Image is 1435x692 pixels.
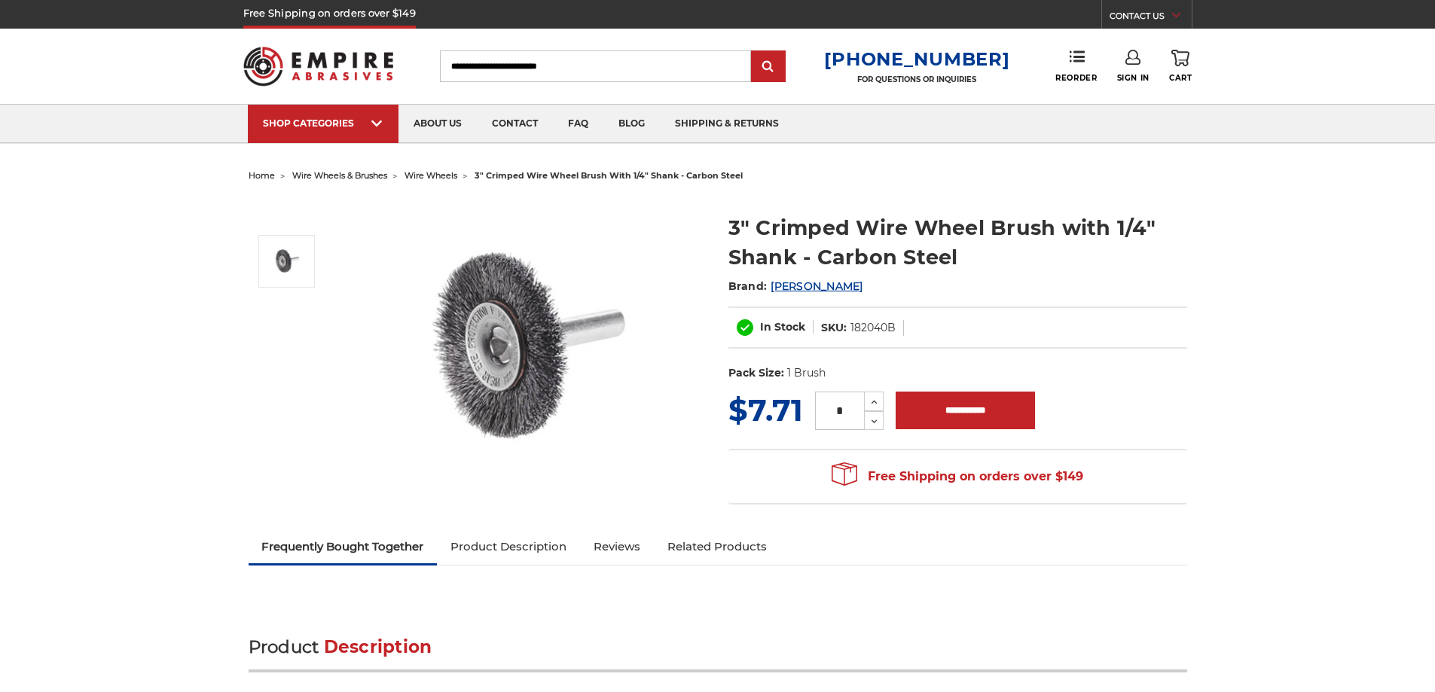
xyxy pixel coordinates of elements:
a: Reviews [580,530,654,563]
span: Brand: [728,279,768,293]
a: CONTACT US [1110,8,1192,29]
a: Related Products [654,530,780,563]
span: Cart [1169,73,1192,83]
a: Product Description [437,530,580,563]
img: Empire Abrasives [243,37,394,96]
a: home [249,170,275,181]
a: [PERSON_NAME] [771,279,863,293]
img: 3" Crimped Carbon Steel Wire Wheel Brush with 1/4" Shank [268,242,306,280]
a: contact [477,105,553,143]
a: [PHONE_NUMBER] [824,48,1009,70]
h1: 3" Crimped Wire Wheel Brush with 1/4" Shank - Carbon Steel [728,213,1187,272]
div: SHOP CATEGORIES [263,117,383,129]
a: blog [603,105,660,143]
dd: 182040B [850,320,896,336]
a: Frequently Bought Together [249,530,438,563]
span: Description [324,636,432,657]
span: $7.71 [728,392,803,428]
span: Reorder [1055,73,1097,83]
a: wire wheels [405,170,457,181]
dt: SKU: [821,320,847,336]
img: 3" Crimped Carbon Steel Wire Wheel Brush with 1/4" Shank [377,197,679,498]
dd: 1 Brush [787,365,826,381]
a: Reorder [1055,50,1097,82]
span: Free Shipping on orders over $149 [832,462,1083,492]
a: Cart [1169,50,1192,83]
p: FOR QUESTIONS OR INQUIRIES [824,75,1009,84]
span: In Stock [760,320,805,334]
a: about us [398,105,477,143]
input: Submit [753,52,783,82]
a: shipping & returns [660,105,794,143]
span: Sign In [1117,73,1150,83]
span: Product [249,636,319,657]
a: wire wheels & brushes [292,170,387,181]
span: 3" crimped wire wheel brush with 1/4" shank - carbon steel [475,170,743,181]
dt: Pack Size: [728,365,784,381]
a: faq [553,105,603,143]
